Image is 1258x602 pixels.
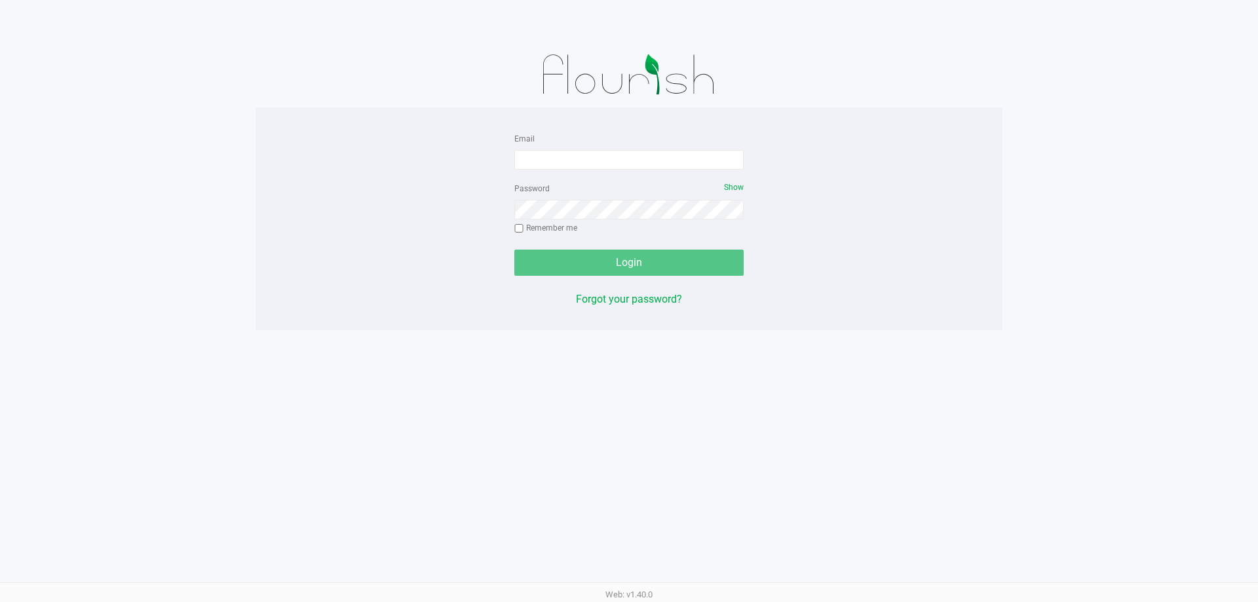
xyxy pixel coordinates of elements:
label: Remember me [514,222,577,234]
label: Password [514,183,550,195]
span: Show [724,183,744,192]
span: Web: v1.40.0 [605,590,653,599]
button: Forgot your password? [576,292,682,307]
input: Remember me [514,224,524,233]
label: Email [514,133,535,145]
